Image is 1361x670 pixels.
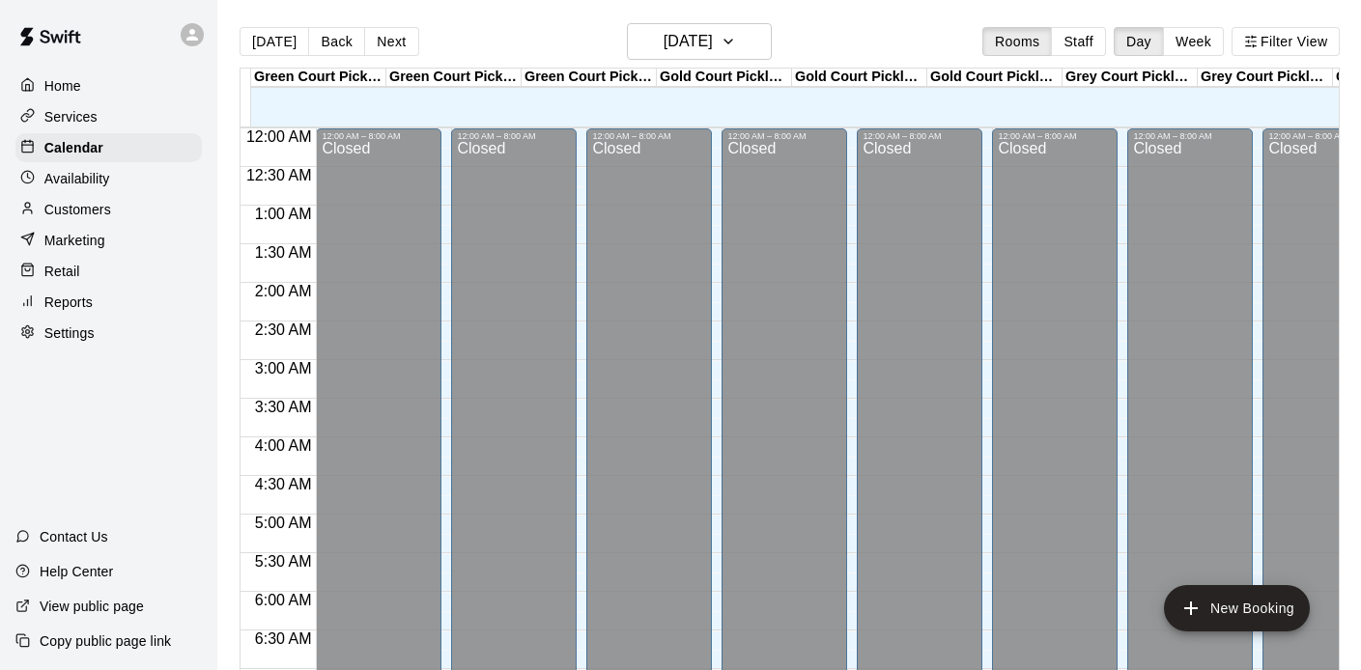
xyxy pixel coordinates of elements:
a: Home [15,71,202,100]
div: Gold Court Pickleball #2 [792,69,927,87]
p: Customers [44,200,111,219]
button: Staff [1051,27,1106,56]
span: 2:30 AM [250,321,317,338]
button: Filter View [1232,27,1340,56]
div: Gold Court Pickleball #3 [927,69,1063,87]
div: Grey Court Pickleball #1 [1063,69,1198,87]
span: 4:30 AM [250,476,317,492]
p: Calendar [44,138,103,157]
span: 2:00 AM [250,283,317,299]
a: Customers [15,195,202,224]
a: Reports [15,288,202,317]
div: 12:00 AM – 8:00 AM [863,131,977,141]
button: Rooms [982,27,1052,56]
button: add [1164,585,1310,631]
div: 12:00 AM – 8:00 AM [457,131,571,141]
p: Settings [44,323,95,343]
div: 12:00 AM – 8:00 AM [1133,131,1247,141]
div: 12:00 AM – 8:00 AM [998,131,1112,141]
div: Grey Court Pickleball #2 [1198,69,1333,87]
span: 4:00 AM [250,437,317,454]
div: Green Court Pickleball #1 [251,69,386,87]
span: 5:30 AM [250,553,317,570]
span: 3:00 AM [250,360,317,377]
p: Availability [44,169,110,188]
a: Retail [15,257,202,286]
a: Settings [15,319,202,348]
span: 1:30 AM [250,244,317,261]
p: Contact Us [40,527,108,546]
span: 6:00 AM [250,592,317,608]
p: Reports [44,293,93,312]
p: View public page [40,597,144,616]
span: 3:30 AM [250,399,317,415]
button: Week [1163,27,1224,56]
span: 5:00 AM [250,515,317,531]
a: Services [15,102,202,131]
div: 12:00 AM – 8:00 AM [322,131,436,141]
button: Day [1114,27,1164,56]
p: Retail [44,262,80,281]
span: 12:00 AM [241,128,317,145]
div: 12:00 AM – 8:00 AM [727,131,841,141]
p: Home [44,76,81,96]
a: Marketing [15,226,202,255]
span: 1:00 AM [250,206,317,222]
p: Marketing [44,231,105,250]
a: Calendar [15,133,202,162]
span: 6:30 AM [250,630,317,647]
a: Availability [15,164,202,193]
button: [DATE] [627,23,772,60]
div: Gold Court Pickleball #1 [657,69,792,87]
button: Next [364,27,418,56]
div: 12:00 AM – 8:00 AM [592,131,706,141]
span: 12:30 AM [241,167,317,183]
p: Help Center [40,562,113,581]
div: Green Court Pickleball #3 [522,69,657,87]
button: [DATE] [240,27,309,56]
button: Back [308,27,365,56]
div: Green Court Pickleball #2 [386,69,522,87]
h6: [DATE] [664,28,713,55]
p: Services [44,107,98,126]
p: Copy public page link [40,631,171,651]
